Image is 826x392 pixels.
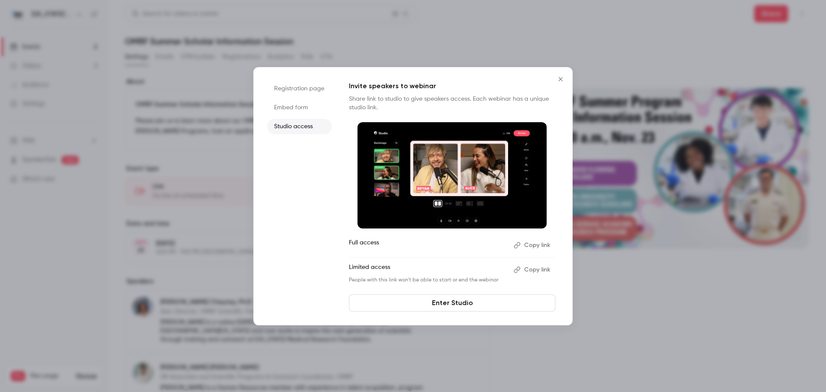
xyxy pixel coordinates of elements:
p: Invite speakers to webinar [349,81,555,91]
p: Full access [349,238,507,252]
img: Invite speakers to webinar [358,122,547,229]
button: Copy link [510,263,555,277]
button: Close [552,71,569,88]
li: Studio access [267,119,332,134]
p: Share link to studio to give speakers access. Each webinar has a unique studio link. [349,95,555,112]
li: Embed form [267,100,332,115]
a: Enter Studio [349,294,555,312]
button: Copy link [510,238,555,252]
p: Limited access [349,263,507,277]
li: Registration page [267,81,332,96]
p: People with this link won't be able to start or end the webinar [349,277,507,284]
